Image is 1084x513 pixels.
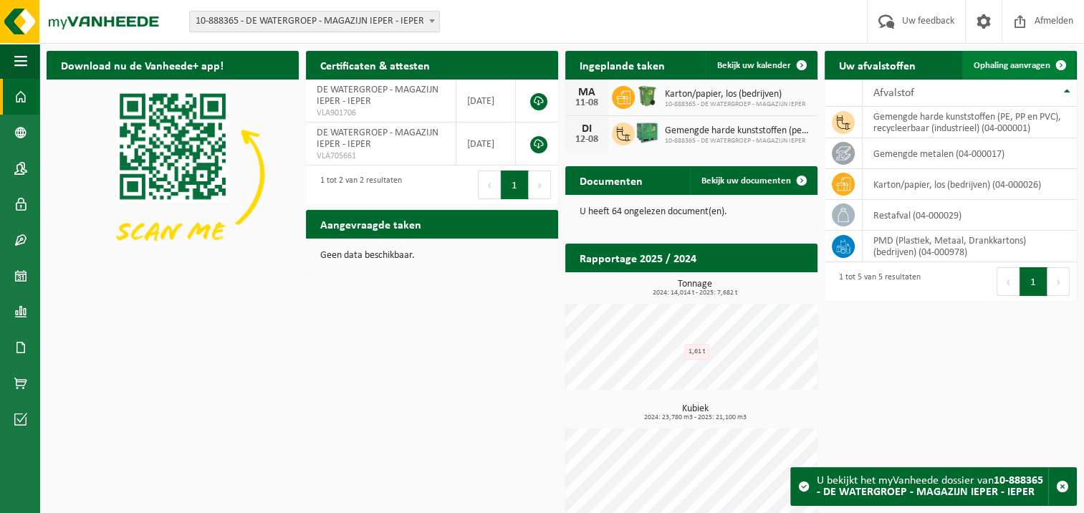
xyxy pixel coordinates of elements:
td: karton/papier, los (bedrijven) (04-000026) [863,169,1077,200]
div: DI [572,123,601,135]
img: WB-0370-HPE-GN-50 [635,84,659,108]
a: Bekijk rapportage [711,272,816,300]
button: Previous [997,267,1020,296]
span: VLA901706 [317,107,445,119]
span: Ophaling aanvragen [974,61,1050,70]
button: Previous [478,171,501,199]
span: Afvalstof [873,87,914,99]
div: 1 tot 5 van 5 resultaten [832,266,921,297]
a: Bekijk uw kalender [706,51,816,80]
span: 10-888365 - DE WATERGROEP - MAGAZIJN IEPER - IEPER [189,11,440,32]
h2: Rapportage 2025 / 2024 [565,244,711,272]
span: 2024: 23,780 m3 - 2025: 21,100 m3 [572,414,817,421]
td: gemengde harde kunststoffen (PE, PP en PVC), recycleerbaar (industrieel) (04-000001) [863,107,1077,138]
div: MA [572,87,601,98]
span: Bekijk uw documenten [701,176,791,186]
span: Bekijk uw kalender [717,61,791,70]
h2: Uw afvalstoffen [825,51,930,79]
td: gemengde metalen (04-000017) [863,138,1077,169]
button: 1 [501,171,529,199]
td: PMD (Plastiek, Metaal, Drankkartons) (bedrijven) (04-000978) [863,231,1077,262]
p: U heeft 64 ongelezen document(en). [580,207,803,217]
span: 10-888365 - DE WATERGROEP - MAGAZIJN IEPER [665,137,810,145]
img: PB-HB-1400-HPE-GN-01 [635,120,659,145]
span: Karton/papier, los (bedrijven) [665,89,805,100]
strong: 10-888365 - DE WATERGROEP - MAGAZIJN IEPER - IEPER [817,475,1043,498]
div: 12-08 [572,135,601,145]
button: Next [1047,267,1070,296]
button: Next [529,171,551,199]
span: 2024: 14,014 t - 2025: 7,682 t [572,289,817,297]
h2: Aangevraagde taken [306,210,436,238]
p: Geen data beschikbaar. [320,251,544,261]
div: U bekijkt het myVanheede dossier van [817,468,1048,505]
div: 1,61 t [684,344,709,360]
h3: Kubiek [572,404,817,421]
td: restafval (04-000029) [863,200,1077,231]
span: DE WATERGROEP - MAGAZIJN IEPER - IEPER [317,128,438,150]
div: 11-08 [572,98,601,108]
span: 10-888365 - DE WATERGROEP - MAGAZIJN IEPER - IEPER [190,11,439,32]
a: Bekijk uw documenten [690,166,816,195]
h2: Certificaten & attesten [306,51,444,79]
td: [DATE] [456,123,516,166]
h3: Tonnage [572,279,817,297]
h2: Ingeplande taken [565,51,679,79]
img: Download de VHEPlus App [47,80,299,269]
h2: Documenten [565,166,657,194]
button: 1 [1020,267,1047,296]
span: VLA705661 [317,150,445,162]
td: [DATE] [456,80,516,123]
div: 1 tot 2 van 2 resultaten [313,169,402,201]
span: Gemengde harde kunststoffen (pe, pp en pvc), recycleerbaar (industrieel) [665,125,810,137]
a: Ophaling aanvragen [962,51,1075,80]
span: DE WATERGROEP - MAGAZIJN IEPER - IEPER [317,85,438,107]
h2: Download nu de Vanheede+ app! [47,51,238,79]
span: 10-888365 - DE WATERGROEP - MAGAZIJN IEPER [665,100,805,109]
